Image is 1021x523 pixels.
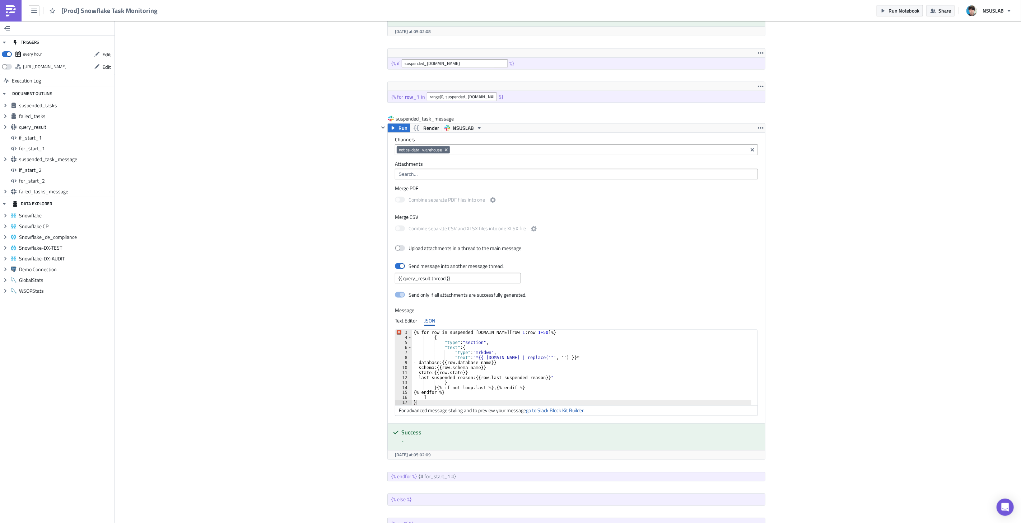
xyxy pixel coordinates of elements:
div: %} [509,60,516,67]
div: For advanced message styling and to preview your message . [395,405,757,416]
span: if_start_2 [19,167,113,173]
div: Send only if all attachments are successfully generated. [409,292,526,298]
button: NSUSLAB [442,124,485,132]
div: DOCUMENT OUTLINE [12,87,52,100]
span: failed_tasks [19,113,113,119]
label: Upload attachments in a thread to the main message [395,245,521,251]
button: Run Notebook [877,5,923,16]
img: PushMetrics [5,5,17,17]
span: Share [938,7,951,14]
label: Channels [395,136,758,143]
span: suspended_task_message [396,115,454,122]
span: Snowflake-DX-AUDIT [19,255,113,262]
div: 10 [395,365,412,370]
span: Run [398,124,407,132]
button: NSUSLAB [962,3,1016,19]
label: Combine separate PDF files into one [395,196,497,205]
div: 11 [395,370,412,375]
span: for_start_2 [19,178,113,184]
div: Open Intercom Messenger [997,499,1014,516]
span: if_start_1 [19,135,113,141]
div: {% if [391,60,402,67]
span: Render [423,124,439,132]
div: 9 [395,360,412,365]
span: Run Notebook [889,7,919,14]
div: 8 [395,355,412,360]
div: every hour [23,49,42,60]
label: Message [395,307,758,314]
div: row_1 [405,94,421,100]
span: [Prod] Snowflake Task Monitoring [61,6,158,15]
span: Snowflake CP [19,223,113,230]
span: Snowflake_de_compliance [19,234,113,240]
div: TRIGGERS [12,36,39,49]
img: Avatar [966,5,978,17]
span: NSUSLAB [453,124,474,132]
span: Edit [102,51,111,58]
div: 12 [395,375,412,380]
span: Edit [102,63,111,71]
div: DATA EXPLORER [12,197,52,210]
span: [DATE] at 05:02:08 [395,28,431,35]
div: {% endfor %} [391,473,419,480]
div: Text Editor [395,315,417,326]
div: 14 [395,385,412,390]
span: Snowflake [19,212,113,219]
div: JSON [424,315,435,326]
span: [DATE] at 05:02:09 [395,452,431,458]
label: Send message into another message thread. [395,263,504,269]
input: {{ slack_1.thread }} [395,273,521,284]
div: 13 [395,380,412,385]
div: https://pushmetrics.io/api/v1/report/75rgd21LBM/webhook?token=f1ea54588b344aee9e2faf40f8709e18 [23,61,66,72]
div: {# for_start_1 #} [419,473,458,480]
div: {% for [391,94,405,100]
span: suspended_tasks [19,102,113,109]
span: query_result [19,124,113,130]
div: %} [499,94,505,100]
input: Search... [397,171,755,178]
span: suspended_task_message [19,156,113,162]
a: go to Slack Block Kit Builder [526,407,583,414]
span: GlobalStats [19,277,113,283]
label: Attachments [395,161,758,167]
div: 17 [395,400,412,405]
div: 7 [395,350,412,355]
div: 15 [395,390,412,395]
span: for_start_1 [19,145,113,152]
button: Combine separate CSV and XLSX files into one XLSX file [530,225,538,233]
label: Merge CSV [395,214,758,220]
label: Merge PDF [395,185,758,192]
span: NSUSLAB [983,7,1004,14]
div: in [421,94,427,100]
button: Hide content [379,123,387,132]
div: 6 [395,345,412,350]
button: Edit [90,49,115,60]
h5: Success [401,430,760,435]
span: Demo Connection [19,266,113,273]
button: Remove Tag [443,146,450,154]
label: Combine separate CSV and XLSX files into one XLSX file [395,225,538,234]
span: Execution Log [12,74,41,87]
span: notice-data_warehouse [399,147,442,153]
div: 5 [395,340,412,345]
span: WSOPStats [19,288,113,294]
button: Share [927,5,955,16]
button: Combine separate PDF files into one [489,196,497,204]
div: - [401,437,760,445]
div: 16 [395,395,412,400]
span: Snowflake-DX-TEST [19,245,113,251]
button: Edit [90,61,115,72]
button: Run [388,124,410,132]
div: 3 [395,330,412,335]
button: Render [410,124,442,132]
div: {% else %} [391,496,411,503]
button: Clear selected items [748,146,757,154]
span: failed_tasks_message [19,188,113,195]
div: 4 [395,335,412,340]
